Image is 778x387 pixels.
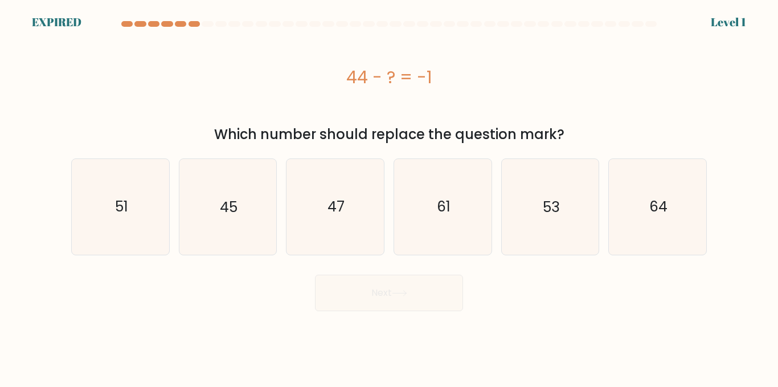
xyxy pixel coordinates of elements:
text: 61 [437,197,451,217]
text: 47 [327,197,345,217]
div: 44 - ? = -1 [71,64,707,90]
text: 45 [220,197,238,217]
text: 53 [543,197,559,217]
div: Level 1 [711,14,746,31]
div: EXPIRED [32,14,81,31]
text: 64 [649,197,668,217]
div: Which number should replace the question mark? [78,124,700,145]
text: 51 [114,197,128,217]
